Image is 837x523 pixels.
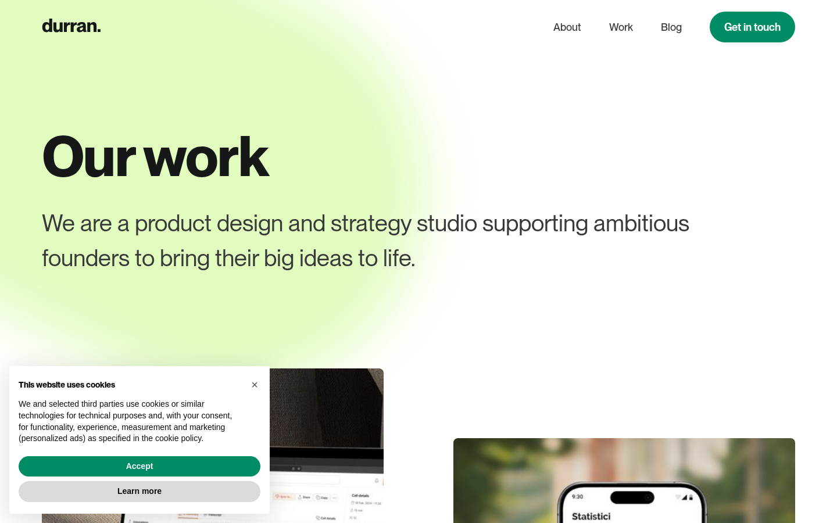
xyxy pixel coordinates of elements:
[42,206,720,275] div: We are a product design and strategy studio supporting ambitious founders to bring their big idea...
[661,16,682,38] a: Blog
[42,126,795,187] h1: Our work
[19,380,242,390] h2: This website uses cookies
[19,399,242,444] p: We and selected third parties use cookies or similar technologies for technical purposes and, wit...
[553,16,581,38] a: About
[19,456,260,477] button: Accept
[609,16,633,38] a: Work
[251,378,258,391] span: ×
[19,481,260,502] button: Learn more
[245,375,264,394] button: Close this notice
[710,12,795,42] a: Get in touch
[42,16,101,38] a: home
